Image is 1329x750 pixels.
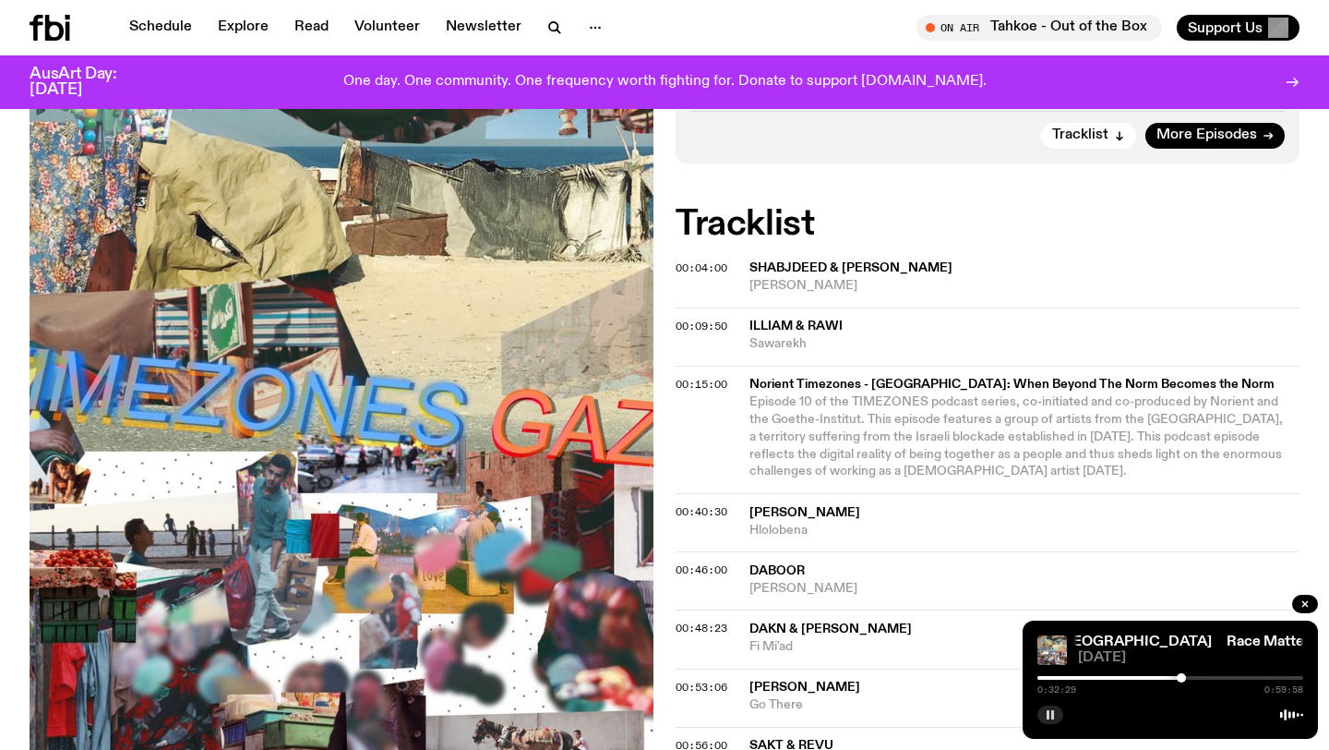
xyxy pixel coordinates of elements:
span: [PERSON_NAME] [749,681,860,694]
span: Go There [749,696,1299,714]
span: [DATE] [1078,651,1303,665]
button: Support Us [1177,15,1299,41]
span: 0:59:58 [1264,685,1303,695]
span: 00:40:30 [676,504,727,519]
button: 00:40:30 [676,507,727,517]
span: 0:32:29 [1037,685,1076,695]
span: Sawarekh [749,335,1299,353]
span: Tracklist [1052,128,1108,142]
h2: Tracklist [676,208,1299,241]
span: [PERSON_NAME] [749,580,1299,598]
span: 00:04:00 [676,260,727,275]
span: Episode 10 of the TIMEZONES podcast series, co-initiated and co-produced by Norient and the Goeth... [749,395,1283,478]
a: Race Matters / Norient Timezones: [GEOGRAPHIC_DATA] [821,635,1212,649]
p: One day. One community. One frequency worth fighting for. Donate to support [DOMAIN_NAME]. [343,74,987,91]
span: 00:09:50 [676,319,727,333]
button: 00:09:50 [676,321,727,332]
button: 00:15:00 [676,380,727,390]
h3: AusArt Day: [DATE] [30,67,148,98]
button: 00:46:00 [676,565,727,575]
a: Schedule [118,15,203,41]
span: Shabjdeed & [PERSON_NAME] [749,261,952,274]
span: Norient Timezones - [GEOGRAPHIC_DATA]: When Beyond The Norm Becomes the Norm [749,376,1288,393]
button: 00:53:06 [676,683,727,693]
a: Newsletter [435,15,533,41]
a: Explore [207,15,280,41]
a: Volunteer [343,15,431,41]
span: Daboor [749,564,805,577]
span: 00:46:00 [676,562,727,577]
span: Fi Mi'ad [749,638,1299,656]
span: Support Us [1188,19,1263,36]
span: Hlolobena [749,522,1299,539]
span: More Episodes [1156,128,1257,142]
button: Tracklist [1041,123,1136,149]
span: [PERSON_NAME] [749,506,860,519]
button: On AirTahkoe - Out of the Box [916,15,1162,41]
span: Dakn & [PERSON_NAME] [749,623,912,635]
span: 00:48:23 [676,621,727,635]
span: 00:15:00 [676,377,727,392]
button: 00:04:00 [676,263,727,273]
span: Illiam & Rawi [749,320,843,333]
button: 00:48:23 [676,623,727,634]
a: More Episodes [1145,123,1285,149]
span: 00:53:06 [676,680,727,695]
span: [PERSON_NAME] [749,277,1299,295]
a: Read [283,15,340,41]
